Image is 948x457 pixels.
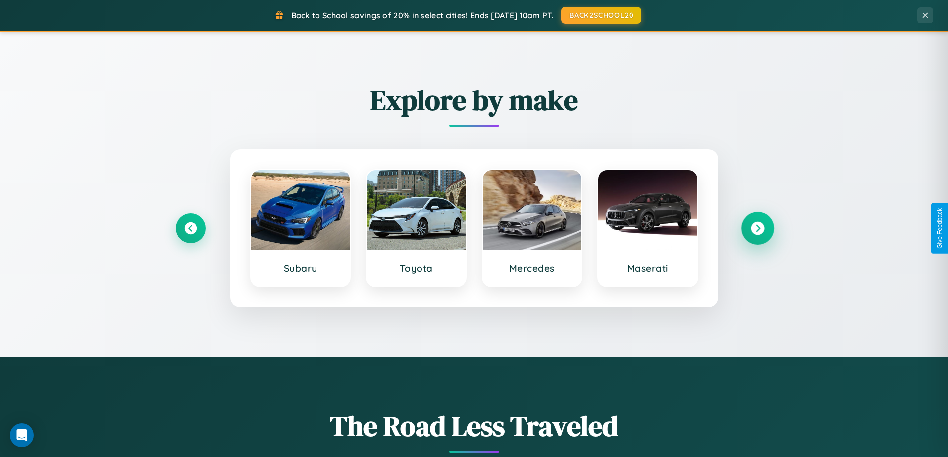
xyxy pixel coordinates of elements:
[608,262,687,274] h3: Maserati
[377,262,456,274] h3: Toyota
[936,208,943,249] div: Give Feedback
[493,262,572,274] h3: Mercedes
[176,407,773,445] h1: The Road Less Traveled
[176,81,773,119] h2: Explore by make
[10,423,34,447] div: Open Intercom Messenger
[291,10,554,20] span: Back to School savings of 20% in select cities! Ends [DATE] 10am PT.
[261,262,340,274] h3: Subaru
[561,7,641,24] button: BACK2SCHOOL20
